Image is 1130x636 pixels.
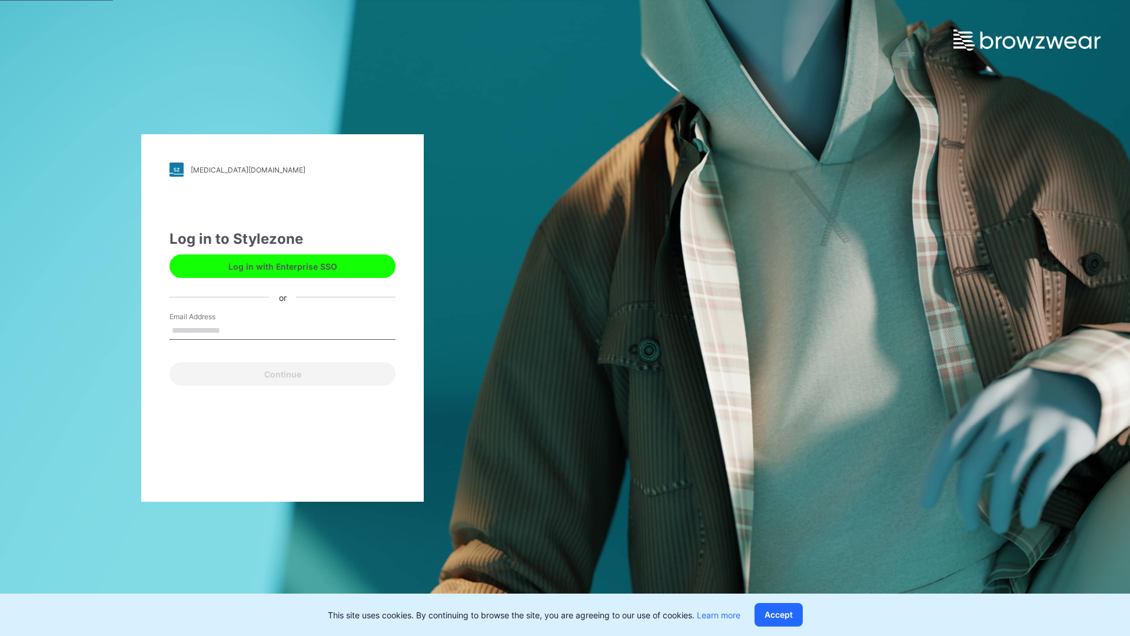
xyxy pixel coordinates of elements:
[191,165,305,174] div: [MEDICAL_DATA][DOMAIN_NAME]
[169,228,395,250] div: Log in to Stylezone
[697,610,740,620] a: Learn more
[270,291,296,303] div: or
[953,29,1101,51] img: browzwear-logo.e42bd6dac1945053ebaf764b6aa21510.svg
[755,603,803,627] button: Accept
[169,163,395,177] a: [MEDICAL_DATA][DOMAIN_NAME]
[169,312,252,322] label: Email Address
[328,609,740,621] p: This site uses cookies. By continuing to browse the site, you are agreeing to our use of cookies.
[169,254,395,278] button: Log in with Enterprise SSO
[169,163,184,177] img: stylezone-logo.562084cfcfab977791bfbf7441f1a819.svg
